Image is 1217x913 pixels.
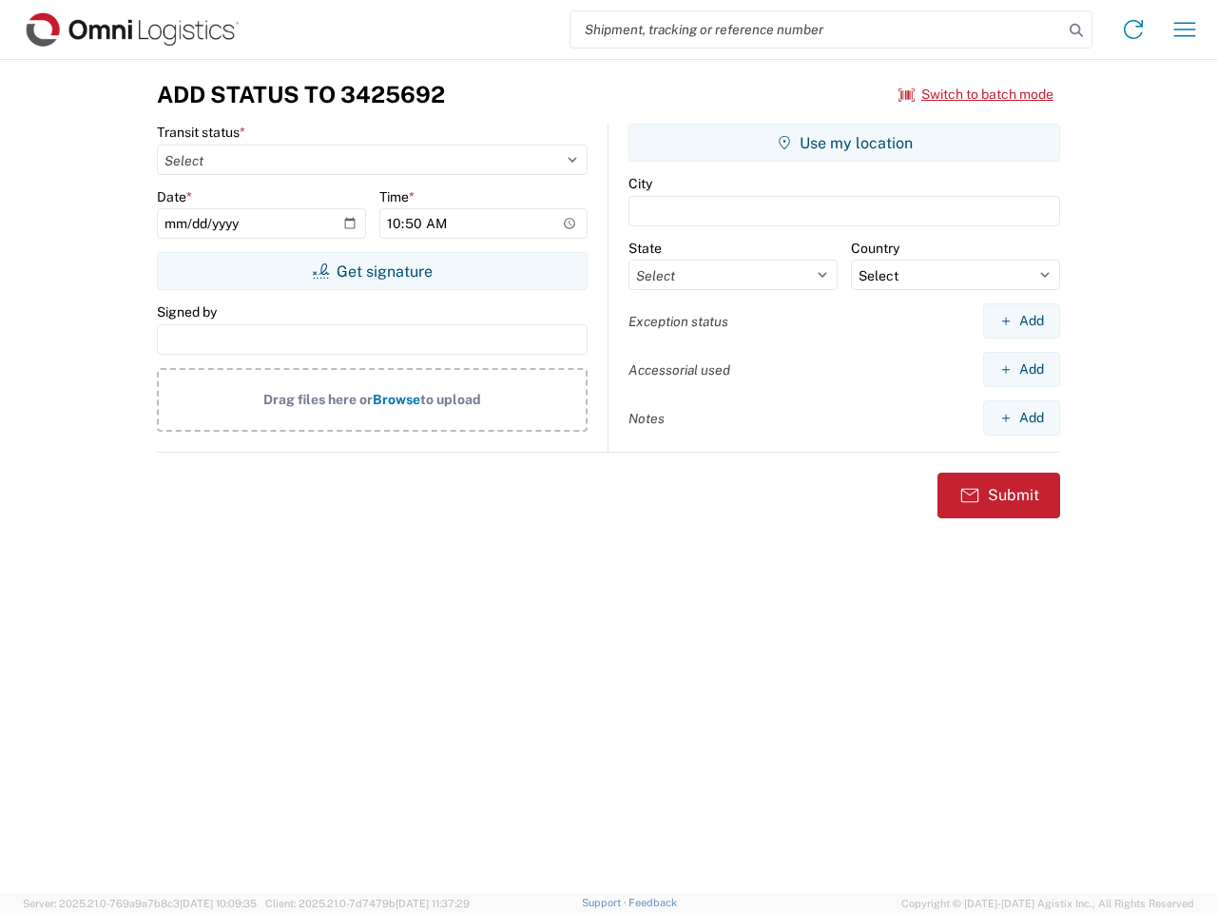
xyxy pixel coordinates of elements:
[373,392,420,407] span: Browse
[983,400,1060,436] button: Add
[628,361,730,379] label: Accessorial used
[157,81,445,108] h3: Add Status to 3425692
[379,188,415,205] label: Time
[157,124,245,141] label: Transit status
[157,252,588,290] button: Get signature
[23,898,257,909] span: Server: 2025.21.0-769a9a7b8c3
[628,240,662,257] label: State
[582,897,629,908] a: Support
[570,11,1063,48] input: Shipment, tracking or reference number
[157,303,217,321] label: Signed by
[263,392,373,407] span: Drag files here or
[396,898,470,909] span: [DATE] 11:37:29
[157,188,192,205] label: Date
[628,897,677,908] a: Feedback
[983,303,1060,339] button: Add
[901,895,1194,912] span: Copyright © [DATE]-[DATE] Agistix Inc., All Rights Reserved
[851,240,899,257] label: Country
[420,392,481,407] span: to upload
[265,898,470,909] span: Client: 2025.21.0-7d7479b
[937,473,1060,518] button: Submit
[628,313,728,330] label: Exception status
[898,79,1053,110] button: Switch to batch mode
[628,175,652,192] label: City
[628,410,665,427] label: Notes
[983,352,1060,387] button: Add
[180,898,257,909] span: [DATE] 10:09:35
[628,124,1060,162] button: Use my location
